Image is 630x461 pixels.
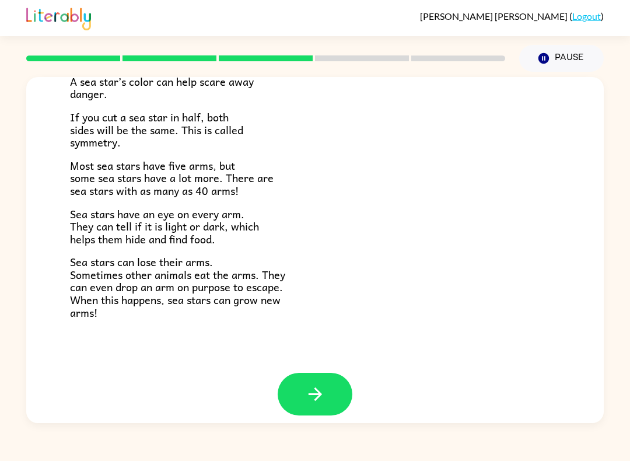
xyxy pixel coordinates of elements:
img: Literably [26,5,91,30]
div: ( ) [420,11,604,22]
button: Pause [519,45,604,72]
span: Sea stars have an eye on every arm. They can tell if it is light or dark, which helps them hide a... [70,205,259,247]
span: Most sea stars have five arms, but some sea stars have a lot more. There are sea stars with as ma... [70,157,274,199]
a: Logout [572,11,601,22]
span: Sea stars can lose their arms. Sometimes other animals eat the arms. They can even drop an arm on... [70,253,285,320]
span: [PERSON_NAME] [PERSON_NAME] [420,11,569,22]
span: If you cut a sea star in half, both sides will be the same. This is called symmetry. [70,109,243,151]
